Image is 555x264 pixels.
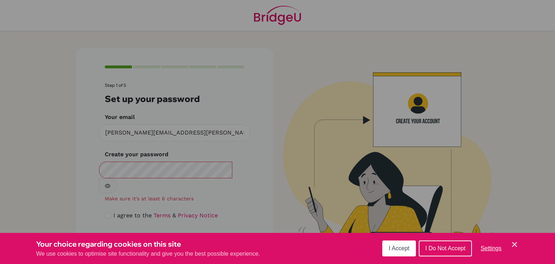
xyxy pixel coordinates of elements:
button: I Accept [382,240,416,256]
button: I Do Not Accept [419,240,472,256]
p: We use cookies to optimise site functionality and give you the best possible experience. [36,250,260,258]
button: Save and close [510,240,519,249]
span: I Do Not Accept [425,245,465,251]
h3: Your choice regarding cookies on this site [36,239,260,250]
span: Settings [481,245,502,251]
button: Settings [475,241,507,256]
span: I Accept [389,245,409,251]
